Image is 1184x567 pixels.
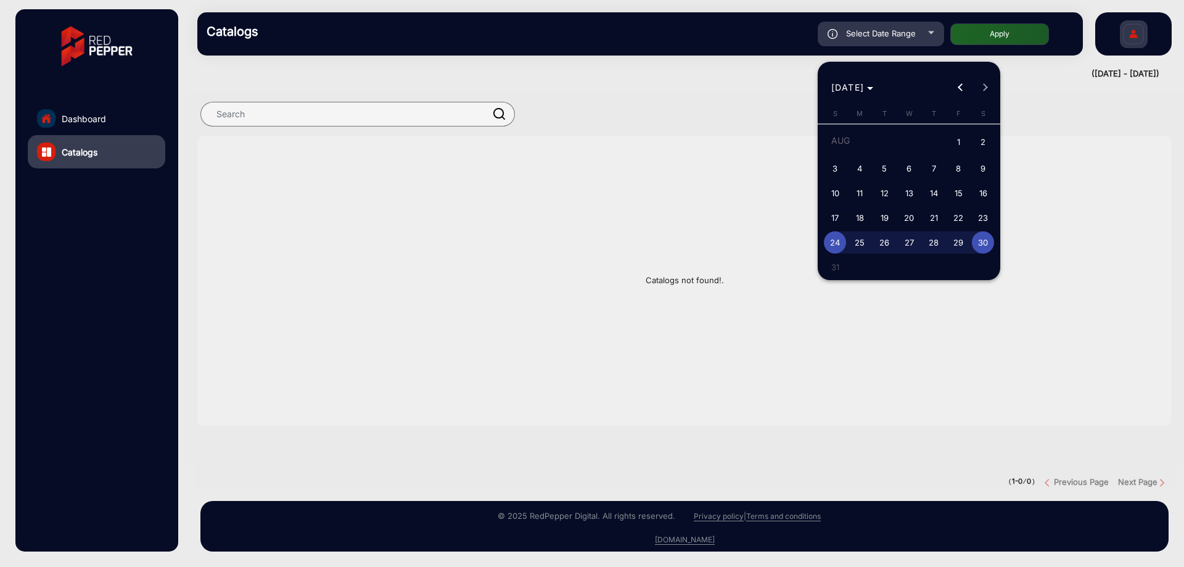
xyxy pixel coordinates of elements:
span: F [956,109,961,118]
span: 10 [824,182,846,204]
button: August 28, 2025 [921,230,946,255]
button: August 9, 2025 [971,156,995,181]
span: 29 [947,231,969,254]
button: August 17, 2025 [823,205,847,230]
button: August 1, 2025 [946,128,971,156]
button: August 5, 2025 [872,156,897,181]
span: 17 [824,207,846,229]
button: August 3, 2025 [823,156,847,181]
button: August 19, 2025 [872,205,897,230]
button: August 7, 2025 [921,156,946,181]
button: Previous month [948,75,972,100]
span: 22 [947,207,969,229]
span: 6 [898,157,920,180]
button: August 26, 2025 [872,230,897,255]
span: 19 [873,207,895,229]
td: AUG [823,128,946,156]
span: S [833,109,837,118]
button: Choose month and year [826,77,879,99]
button: August 16, 2025 [971,181,995,205]
span: 21 [923,207,945,229]
button: August 30, 2025 [971,230,995,255]
span: 16 [972,182,994,204]
span: 7 [923,157,945,180]
span: 28 [923,231,945,254]
button: August 29, 2025 [946,230,971,255]
button: August 21, 2025 [921,205,946,230]
span: 13 [898,182,920,204]
span: M [857,109,863,118]
span: S [981,109,985,118]
button: August 31, 2025 [823,255,847,279]
span: [DATE] [831,82,865,93]
span: 8 [947,157,969,180]
button: August 10, 2025 [823,181,847,205]
span: 30 [972,231,994,254]
button: August 25, 2025 [847,230,872,255]
span: W [906,109,913,118]
span: 3 [824,157,846,180]
button: August 12, 2025 [872,181,897,205]
span: 23 [972,207,994,229]
button: August 11, 2025 [847,181,872,205]
button: August 14, 2025 [921,181,946,205]
button: August 18, 2025 [847,205,872,230]
button: August 23, 2025 [971,205,995,230]
span: T [932,109,936,118]
button: August 20, 2025 [897,205,921,230]
span: 20 [898,207,920,229]
button: August 22, 2025 [946,205,971,230]
span: 26 [873,231,895,254]
button: August 6, 2025 [897,156,921,181]
button: August 8, 2025 [946,156,971,181]
span: 31 [824,256,846,278]
span: 2 [972,130,994,155]
span: 24 [824,231,846,254]
span: 15 [947,182,969,204]
span: 11 [849,182,871,204]
span: 25 [849,231,871,254]
span: T [882,109,887,118]
button: August 2, 2025 [971,128,995,156]
button: August 4, 2025 [847,156,872,181]
button: August 27, 2025 [897,230,921,255]
span: 4 [849,157,871,180]
span: 14 [923,182,945,204]
span: 5 [873,157,895,180]
span: 18 [849,207,871,229]
button: August 13, 2025 [897,181,921,205]
span: 12 [873,182,895,204]
button: August 24, 2025 [823,230,847,255]
span: 9 [972,157,994,180]
button: August 15, 2025 [946,181,971,205]
span: 1 [947,130,969,155]
span: 27 [898,231,920,254]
